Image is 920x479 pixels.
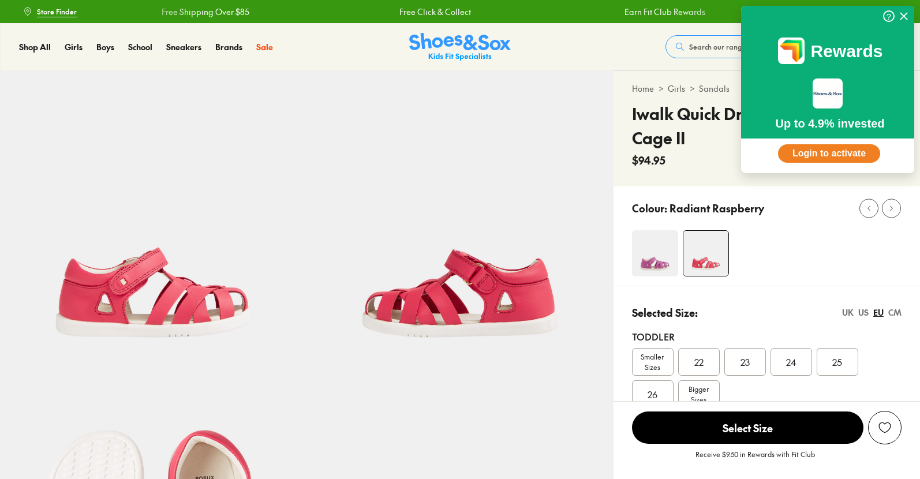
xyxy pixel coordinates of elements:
[624,6,705,18] a: Earn Fit Club Rewards
[166,41,201,53] a: Sneakers
[858,306,869,319] div: US
[632,305,698,320] p: Selected Size:
[306,70,613,377] img: 5-551529_1
[873,306,884,319] div: EU
[694,355,704,369] span: 22
[632,102,854,150] h4: Iwalk Quick Dry Tropicana Cage II
[632,200,667,216] p: Colour:
[648,387,657,401] span: 26
[695,449,815,470] p: Receive $9.50 in Rewards with Fit Club
[23,1,77,22] a: Store Finder
[632,83,654,95] a: Home
[832,355,842,369] span: 25
[699,83,730,95] a: Sandals
[668,83,685,95] a: Girls
[632,230,678,276] img: 4-551533_1
[683,231,728,276] img: 4-551528_1
[888,306,902,319] div: CM
[632,330,902,343] div: Toddler
[399,6,471,18] a: Free Click & Collect
[19,41,51,53] a: Shop All
[786,355,796,369] span: 24
[670,200,764,216] p: Radiant Raspberry
[162,6,249,18] a: Free Shipping Over $85
[633,351,673,372] span: Smaller Sizes
[409,33,511,61] a: Shoes & Sox
[798,1,897,22] a: Book a FREE Expert Fitting
[215,41,242,53] a: Brands
[842,306,854,319] div: UK
[37,6,77,17] span: Store Finder
[665,35,832,58] button: Search our range of products
[689,42,784,52] span: Search our range of products
[128,41,152,53] a: School
[868,411,902,444] button: Add to Wishlist
[256,41,273,53] a: Sale
[689,384,709,405] span: Bigger Sizes
[632,83,902,95] div: > >
[632,152,665,168] span: $94.95
[409,33,511,61] img: SNS_Logo_Responsive.svg
[741,355,750,369] span: 23
[65,41,83,53] a: Girls
[632,411,863,444] button: Select Size
[96,41,114,53] a: Boys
